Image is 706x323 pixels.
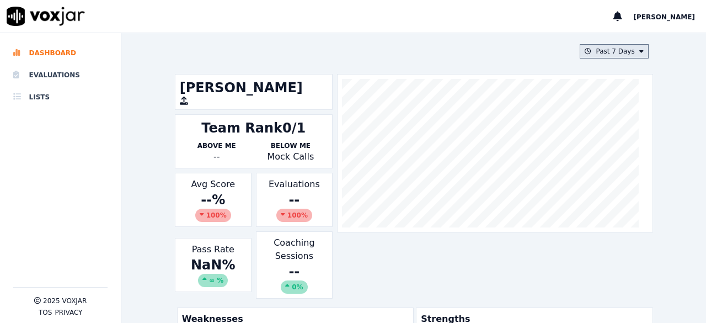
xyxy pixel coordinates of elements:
[55,308,82,317] button: Privacy
[175,238,252,292] div: Pass Rate
[195,209,231,222] div: 100 %
[175,173,252,227] div: Avg Score
[180,191,247,222] div: -- %
[43,296,87,305] p: 2025 Voxjar
[261,263,328,294] div: --
[180,141,254,150] p: Above Me
[276,209,312,222] div: 100 %
[13,42,108,64] a: Dashboard
[180,256,247,287] div: NaN %
[201,119,306,137] div: Team Rank 0/1
[261,191,328,222] div: --
[180,150,254,163] div: --
[13,64,108,86] a: Evaluations
[13,86,108,108] a: Lists
[254,150,328,163] p: Mock Calls
[580,44,648,59] button: Past 7 Days
[180,79,328,97] h1: [PERSON_NAME]
[198,274,228,287] div: ∞ %
[281,280,307,294] div: 0%
[256,173,333,227] div: Evaluations
[633,10,706,23] button: [PERSON_NAME]
[633,13,695,21] span: [PERSON_NAME]
[254,141,328,150] p: Below Me
[256,231,333,299] div: Coaching Sessions
[39,308,52,317] button: TOS
[7,7,85,26] img: voxjar logo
